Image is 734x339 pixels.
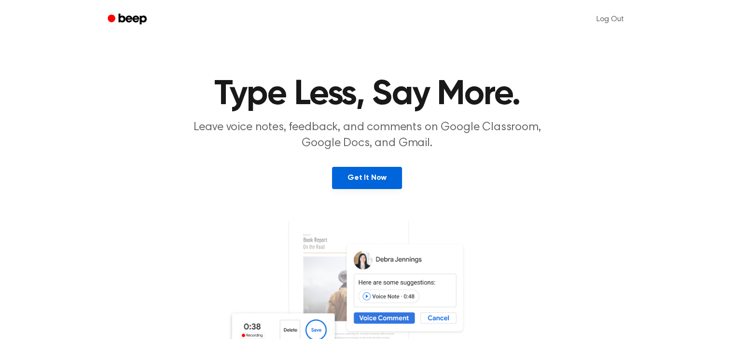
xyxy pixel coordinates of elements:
a: Beep [101,10,155,29]
a: Log Out [587,8,634,31]
a: Get It Now [332,167,402,189]
h1: Type Less, Say More. [120,77,614,112]
p: Leave voice notes, feedback, and comments on Google Classroom, Google Docs, and Gmail. [182,120,553,151]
